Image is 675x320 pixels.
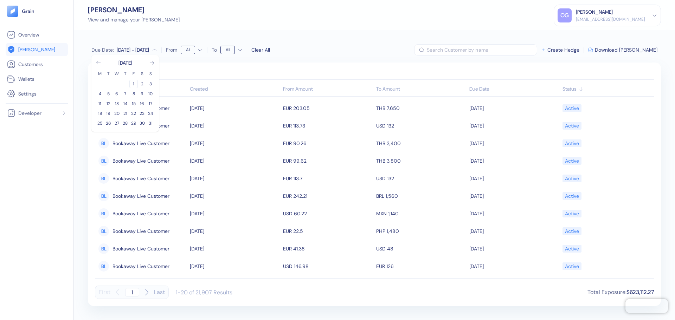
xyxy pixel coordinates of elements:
button: 30 [138,119,146,128]
span: Bookaway Live Customer [112,155,169,167]
div: Active [565,225,579,237]
div: Total Exposure : [587,288,654,296]
button: Last [154,286,165,299]
span: Create Hedge [547,47,579,52]
button: 24 [146,109,155,118]
button: 1 [129,80,138,88]
a: Wallets [7,75,66,83]
th: To Amount [374,83,468,97]
div: BL [98,173,109,184]
td: [DATE] [188,222,281,240]
div: BL [98,138,109,149]
button: Go to next month [149,60,155,66]
button: Create Hedge [541,47,579,52]
th: Friday [129,71,138,77]
button: 11 [96,99,104,108]
div: Active [565,172,579,184]
div: Sort ascending [190,85,279,93]
td: THB 3,400 [374,135,468,152]
div: BL [98,243,109,254]
td: [DATE] [188,205,281,222]
td: [DATE] [188,240,281,257]
div: View and manage your [PERSON_NAME] [88,16,180,24]
button: 15 [129,99,138,108]
td: EUR 41.38 [281,240,374,257]
td: [DATE] [468,152,561,170]
td: [DATE] [468,222,561,240]
th: From Amount [281,83,374,97]
span: Overview [18,31,39,38]
td: [DATE] [188,187,281,205]
button: 4 [96,90,104,98]
button: 16 [138,99,146,108]
td: EUR 242.21 [281,187,374,205]
button: 17 [146,99,155,108]
td: PHP 1,480 [374,222,468,240]
div: BL [98,261,109,272]
a: [PERSON_NAME] [7,45,66,54]
td: [DATE] [468,275,561,293]
td: [DATE] [468,135,561,152]
button: Download [PERSON_NAME] [588,47,657,52]
th: Monday [96,71,104,77]
label: To [212,47,217,52]
td: THB 3,800 [374,152,468,170]
div: Clear All [251,46,270,54]
td: USD 60.22 [281,205,374,222]
th: Tuesday [104,71,112,77]
div: Active [565,260,579,272]
button: 8 [129,90,138,98]
td: [DATE] [188,275,281,293]
button: 9 [138,90,146,98]
button: 6 [112,90,121,98]
div: BL [98,191,109,201]
span: Bookaway Live Customer [112,137,169,149]
button: From [181,44,203,55]
img: logo [22,9,35,14]
th: Wednesday [112,71,121,77]
span: $623,112.27 [626,288,654,296]
div: Active [565,120,579,132]
div: BL [98,226,109,236]
button: 26 [104,119,112,128]
div: Sort ascending [469,85,559,93]
td: [DATE] [188,152,281,170]
td: [DATE] [468,257,561,275]
span: Due Date : [91,46,114,53]
div: BL [98,156,109,166]
div: [DATE] [118,59,132,66]
td: [DATE] [188,135,281,152]
span: Bookaway Live Customer [112,225,169,237]
td: BRL 1,560 [374,187,468,205]
td: EUR 61.02 [281,275,374,293]
a: Settings [7,90,66,98]
span: [PERSON_NAME] [18,46,55,53]
button: 12 [104,99,112,108]
th: Thursday [121,71,129,77]
span: Download [PERSON_NAME] [595,47,657,52]
td: [DATE] [468,117,561,135]
div: [EMAIL_ADDRESS][DOMAIN_NAME] [576,16,645,22]
div: OG [558,8,572,22]
td: EUR 113.7 [281,170,374,187]
td: [DATE] [468,187,561,205]
div: Active [565,137,579,149]
button: 3 [146,80,155,88]
span: Bookaway Live Customer [112,208,169,220]
div: [DATE] - [DATE] [117,46,149,53]
button: 29 [129,119,138,128]
button: 5 [104,90,112,98]
button: 22 [129,109,138,118]
span: Bookaway Live Customer [112,243,169,255]
a: Overview [7,31,66,39]
span: Developer [18,110,41,117]
td: USD 48 [374,240,468,257]
input: Search Customer by name [427,44,537,55]
td: USD 146.98 [281,257,374,275]
td: EUR 99.62 [281,152,374,170]
div: Active [565,243,579,255]
button: Go to previous month [96,60,101,66]
span: Wallets [18,76,34,83]
th: Saturday [138,71,146,77]
td: USD 132 [374,117,468,135]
